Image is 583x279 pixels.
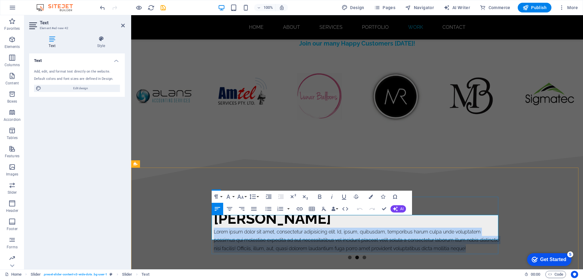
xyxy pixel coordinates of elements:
[294,203,305,215] button: Insert Link
[5,44,20,49] p: Elements
[545,271,566,278] button: Code
[212,191,223,203] button: Paragraph Format
[254,4,276,11] button: 100%
[148,4,155,11] i: Reload page
[34,85,120,92] button: Edit design
[342,5,364,11] span: Design
[6,208,18,213] p: Header
[35,4,80,11] img: Editor Logo
[7,226,18,231] p: Footer
[4,117,21,122] p: Accordion
[400,207,404,211] span: AI
[480,5,510,11] span: Commerce
[535,272,536,277] span: :
[403,3,436,12] button: Navigator
[523,5,547,11] span: Publish
[236,191,247,203] button: Font Size
[374,5,395,11] span: Pages
[6,172,19,177] p: Images
[31,271,149,278] nav: breadcrumb
[212,203,223,215] button: Align Left
[40,20,125,26] h2: Text
[405,5,434,11] span: Navigator
[7,245,18,250] p: Forms
[99,4,106,11] button: undo
[279,5,285,10] i: On resize automatically adjust zoom level to fit chosen device.
[299,191,311,203] button: Subscript
[231,240,235,244] button: 3
[339,3,367,12] button: Design
[83,194,369,237] div: 2/3
[263,203,274,215] button: Unordered List
[4,26,20,31] p: Favorites
[287,191,299,203] button: Superscript
[29,36,77,49] h4: Text
[559,5,578,11] span: More
[160,4,167,11] i: Save (Ctrl+S)
[339,203,351,215] button: HTML
[3,3,48,16] div: Get Started 5 items remaining, 0% complete
[306,203,318,215] button: Insert Table
[365,191,377,203] button: Colors
[248,191,260,203] button: Line Height
[43,271,107,278] span: . preset-slider-content-v3-wide-dots .bg-user-1
[5,154,19,158] p: Features
[135,4,142,11] button: Click here to leave preview mode and continue editing
[354,203,366,215] button: Undo (Ctrl+Z)
[275,191,287,203] button: Decrease Indent
[389,191,401,203] button: Special Characters
[7,135,18,140] p: Tables
[110,273,112,276] i: This element is a customizable preset
[248,203,260,215] button: Align Justify
[224,203,235,215] button: Align Center
[224,240,228,244] button: 2
[571,271,578,278] button: Usercentrics
[326,191,338,203] button: Italic (Ctrl+I)
[318,203,330,215] button: Clear Formatting
[8,190,17,195] p: Slider
[159,4,167,11] button: save
[5,63,20,67] p: Columns
[338,191,350,203] button: Underline (Ctrl+U)
[31,271,41,278] span: Click to select. Double-click to edit
[77,36,125,49] h4: Style
[5,81,19,86] p: Content
[390,205,406,213] button: AI
[366,203,378,215] button: Redo (Ctrl+Shift+Z)
[217,240,220,244] button: 1
[236,203,247,215] button: Align Right
[122,271,132,278] span: Click to select. Double-click to edit
[40,26,113,31] h3: Element #ed-new-42
[330,203,339,215] button: Data Bindings
[477,3,513,12] button: Commerce
[274,203,286,215] button: Ordered List
[518,3,551,12] button: Publish
[524,271,540,278] h6: Session time
[372,3,398,12] button: Pages
[263,4,273,11] h6: 100%
[141,271,149,278] span: Click to select. Double-click to edit
[43,85,118,92] span: Edit design
[7,99,17,104] p: Boxes
[339,3,367,12] div: Design (Ctrl+Alt+Y)
[548,271,563,278] span: Code
[34,69,120,74] div: Add, edit, and format text directly on the website.
[224,191,235,203] button: Font Family
[531,271,540,278] span: 00 00
[29,53,125,64] h4: Text
[99,4,106,11] i: Undo: Edit headline (Ctrl+Z)
[286,203,291,215] button: Ordered List
[314,191,326,203] button: Bold (Ctrl+B)
[43,1,49,7] div: 5
[5,271,22,278] a: Click to cancel selection. Double-click to open Pages
[441,3,472,12] button: AI Writer
[556,3,580,12] button: More
[263,191,274,203] button: Increase Indent
[444,5,470,11] span: AI Writer
[34,77,120,82] div: Default colors and font sizes are defined in Design.
[147,4,155,11] button: reload
[378,203,390,215] button: Confirm (Ctrl+⏎)
[377,191,389,203] button: Icons
[350,191,362,203] button: Strikethrough
[16,7,43,12] div: Get Started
